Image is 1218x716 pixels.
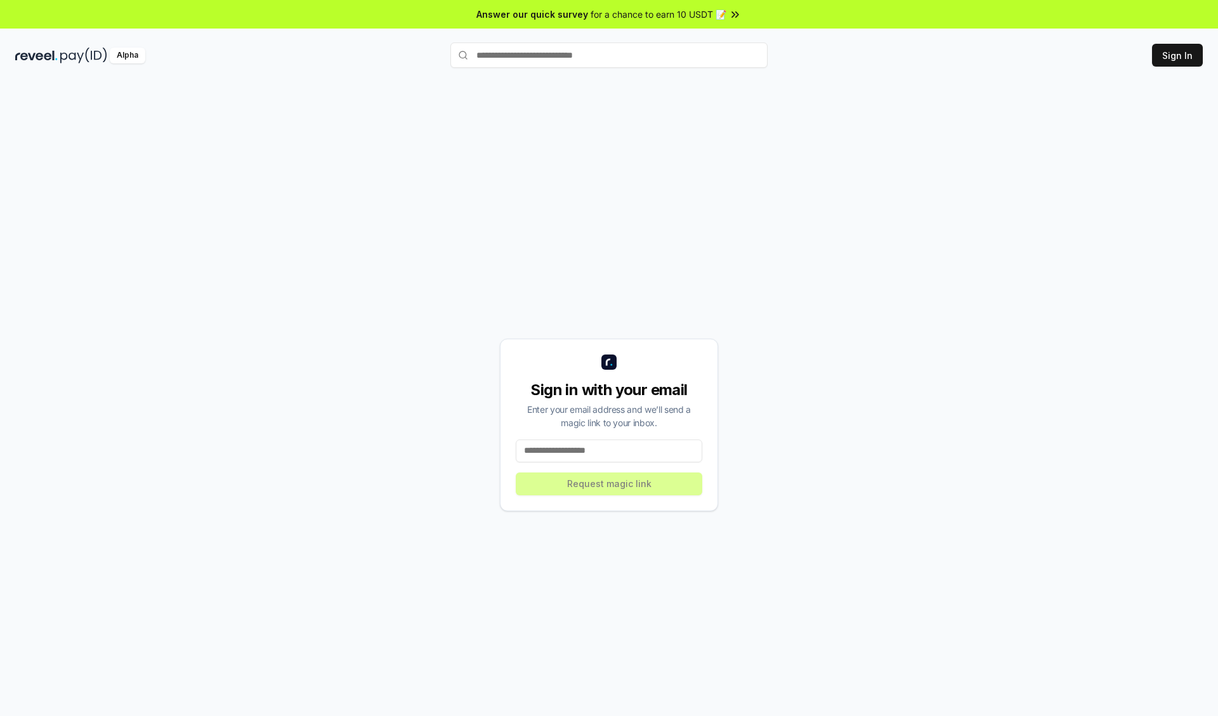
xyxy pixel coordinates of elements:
span: for a chance to earn 10 USDT 📝 [591,8,726,21]
div: Alpha [110,48,145,63]
div: Enter your email address and we’ll send a magic link to your inbox. [516,403,702,429]
img: logo_small [601,355,617,370]
div: Sign in with your email [516,380,702,400]
span: Answer our quick survey [476,8,588,21]
button: Sign In [1152,44,1203,67]
img: pay_id [60,48,107,63]
img: reveel_dark [15,48,58,63]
